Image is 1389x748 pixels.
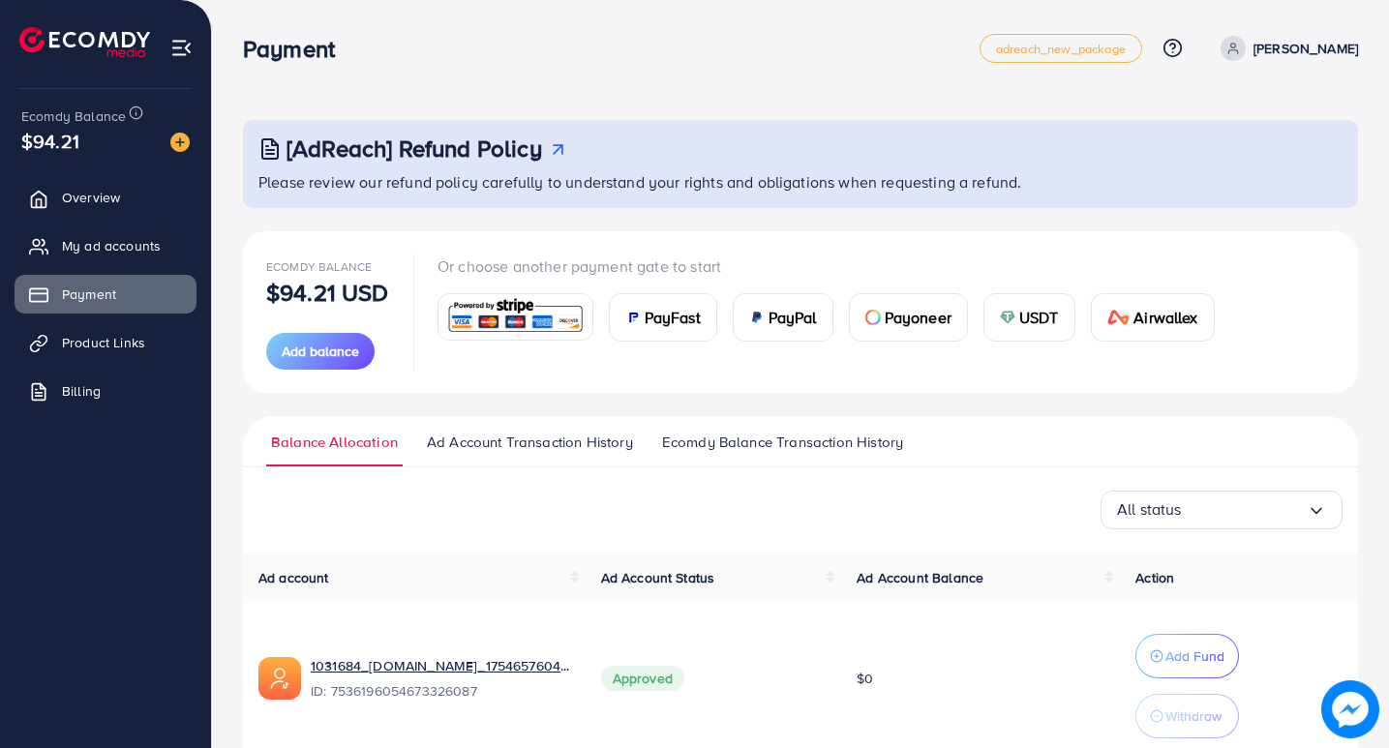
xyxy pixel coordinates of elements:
[62,188,120,207] span: Overview
[287,135,542,163] h3: [AdReach] Refund Policy
[266,281,389,304] p: $94.21 USD
[1107,310,1131,325] img: card
[15,275,196,314] a: Payment
[282,342,359,361] span: Add balance
[1117,494,1182,524] span: All status
[444,296,587,338] img: card
[258,568,329,587] span: Ad account
[21,127,79,155] span: $94.21
[1182,494,1307,524] input: Search for option
[601,666,684,691] span: Approved
[1133,306,1197,329] span: Airwallex
[19,27,150,57] img: logo
[857,669,873,688] span: $0
[625,310,641,325] img: card
[1019,306,1059,329] span: USDT
[857,568,983,587] span: Ad Account Balance
[62,284,116,304] span: Payment
[645,306,701,329] span: PayFast
[170,37,193,59] img: menu
[62,381,101,401] span: Billing
[438,293,593,341] a: card
[769,306,817,329] span: PayPal
[1135,634,1239,678] button: Add Fund
[170,133,190,152] img: image
[662,432,903,453] span: Ecomdy Balance Transaction History
[980,34,1142,63] a: adreach_new_package
[865,310,881,325] img: card
[1101,491,1343,529] div: Search for option
[749,310,765,325] img: card
[427,432,633,453] span: Ad Account Transaction History
[258,170,1346,194] p: Please review our refund policy carefully to understand your rights and obligations when requesti...
[62,236,161,255] span: My ad accounts
[1165,644,1224,668] p: Add Fund
[258,657,301,700] img: ic-ads-acc.e4c84228.svg
[266,258,372,275] span: Ecomdy Balance
[15,226,196,265] a: My ad accounts
[266,333,375,370] button: Add balance
[1165,704,1222,728] p: Withdraw
[1321,680,1379,738] img: image
[15,372,196,410] a: Billing
[243,35,350,63] h3: Payment
[1091,293,1215,342] a: cardAirwallex
[1213,36,1358,61] a: [PERSON_NAME]
[601,568,715,587] span: Ad Account Status
[311,656,570,701] div: <span class='underline'>1031684_Necesitiess.com_1754657604772</span></br>7536196054673326087
[609,293,717,342] a: cardPayFast
[311,656,570,675] a: 1031684_[DOMAIN_NAME]_1754657604772
[62,333,145,352] span: Product Links
[311,681,570,701] span: ID: 7536196054673326087
[983,293,1075,342] a: cardUSDT
[733,293,833,342] a: cardPayPal
[271,432,398,453] span: Balance Allocation
[15,323,196,362] a: Product Links
[1000,310,1015,325] img: card
[21,106,126,126] span: Ecomdy Balance
[1253,37,1358,60] p: [PERSON_NAME]
[885,306,951,329] span: Payoneer
[849,293,968,342] a: cardPayoneer
[996,43,1126,55] span: adreach_new_package
[15,178,196,217] a: Overview
[1135,568,1174,587] span: Action
[438,254,1230,278] p: Or choose another payment gate to start
[1135,694,1239,738] button: Withdraw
